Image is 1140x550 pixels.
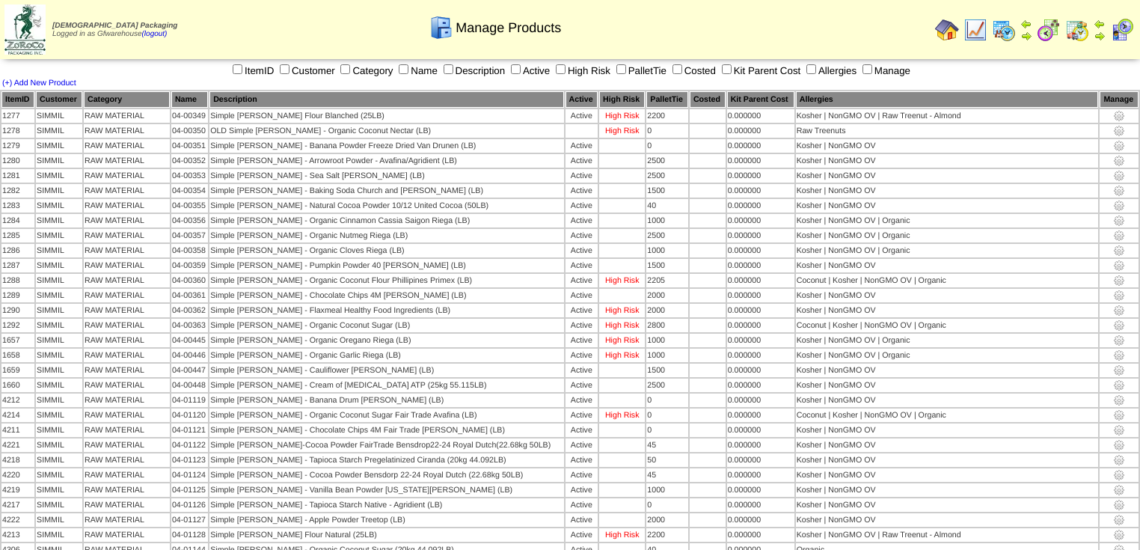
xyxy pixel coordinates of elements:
td: Simple [PERSON_NAME] - Chocolate Chips 4M Fair Trade [PERSON_NAME] (LB) [209,424,563,437]
input: Allergies [806,64,816,74]
th: ItemID [1,91,34,108]
input: ItemID [233,64,242,74]
div: Active [566,156,597,165]
img: settings.gif [1113,260,1125,272]
td: 4212 [1,394,34,407]
td: Simple [PERSON_NAME] - Baking Soda Church and [PERSON_NAME] (LB) [209,184,563,198]
div: High Risk [600,411,644,420]
td: Simple [PERSON_NAME] - Natural Cocoa Powder 10/12 United Cocoa (50LB) [209,199,563,213]
div: Active [566,366,597,375]
td: 45 [646,439,688,452]
td: 04-00349 [171,109,208,123]
td: 04-00363 [171,319,208,332]
td: 1000 [646,334,688,347]
td: 1285 [1,229,34,242]
td: 1287 [1,259,34,272]
td: 04-00354 [171,184,208,198]
img: arrowleft.gif [1094,18,1106,30]
td: 0.000000 [727,274,794,287]
img: settings.gif [1113,529,1125,541]
td: 04-00355 [171,199,208,213]
img: line_graph.gif [963,18,987,42]
td: 4221 [1,439,34,452]
td: 2500 [646,229,688,242]
img: settings.gif [1113,499,1125,511]
input: PalletTie [616,64,626,74]
td: Simple [PERSON_NAME] - Organic Nutmeg Riega (LB) [209,229,563,242]
td: RAW MATERIAL [84,453,170,467]
th: Manage [1100,91,1139,108]
td: 04-00357 [171,229,208,242]
th: PalletTie [646,91,688,108]
td: 04-01122 [171,439,208,452]
td: RAW MATERIAL [84,349,170,362]
td: 2200 [646,109,688,123]
img: settings.gif [1113,424,1125,436]
div: Active [566,216,597,225]
td: 0.000000 [727,244,794,257]
td: 1277 [1,109,34,123]
label: Allergies [803,65,856,76]
th: Description [209,91,563,108]
td: Coconut | Kosher | NonGMO OV | Organic [796,409,1099,422]
td: SIMMIL [36,334,82,347]
td: 04-00352 [171,154,208,168]
img: settings.gif [1113,454,1125,466]
td: RAW MATERIAL [84,409,170,422]
td: 04-00356 [171,214,208,227]
td: SIMMIL [36,139,82,153]
td: 04-00361 [171,289,208,302]
td: 0.000000 [727,169,794,183]
td: 04-00353 [171,169,208,183]
div: Active [566,141,597,150]
td: Kosher | NonGMO OV [796,394,1099,407]
td: Simple [PERSON_NAME] - Arrowroot Powder - Avafina/Agridient (LB) [209,154,563,168]
td: 1278 [1,124,34,138]
td: 0.000000 [727,214,794,227]
td: Kosher | NonGMO OV [796,154,1099,168]
td: RAW MATERIAL [84,379,170,392]
label: ItemID [230,65,274,76]
td: SIMMIL [36,154,82,168]
td: RAW MATERIAL [84,259,170,272]
img: settings.gif [1113,439,1125,451]
span: Logged in as Gfwarehouse [52,22,177,38]
td: SIMMIL [36,109,82,123]
td: 04-00445 [171,334,208,347]
div: Active [566,336,597,345]
label: PalletTie [613,65,666,76]
td: Simple [PERSON_NAME] - Chocolate Chips 4M [PERSON_NAME] (LB) [209,289,563,302]
td: Simple [PERSON_NAME]-Cocoa Powder FairTrade Bensdrop22-24 Royal Dutch(22.68kg 50LB) [209,439,563,452]
th: Kit Parent Cost [727,91,794,108]
td: RAW MATERIAL [84,139,170,153]
input: Category [340,64,350,74]
td: Simple [PERSON_NAME] - Organic Cloves Riega (LB) [209,244,563,257]
td: OLD Simple [PERSON_NAME] - Organic Coconut Nectar (LB) [209,124,563,138]
td: 4211 [1,424,34,437]
td: 0 [646,409,688,422]
div: Active [566,111,597,120]
td: 0 [646,124,688,138]
td: SIMMIL [36,259,82,272]
div: Active [566,291,597,300]
img: settings.gif [1113,230,1125,242]
td: Raw Treenuts [796,124,1099,138]
td: Simple [PERSON_NAME] - Flaxmeal Healthy Food Ingredients (LB) [209,304,563,317]
td: RAW MATERIAL [84,364,170,377]
td: Simple [PERSON_NAME] - Organic Oregano Riega (LB) [209,334,563,347]
td: RAW MATERIAL [84,424,170,437]
img: calendarblend.gif [1037,18,1061,42]
img: settings.gif [1113,125,1125,137]
div: Active [566,201,597,210]
td: 0 [646,424,688,437]
td: 0.000000 [727,139,794,153]
td: 0.000000 [727,349,794,362]
td: Kosher | NonGMO OV | Organic [796,349,1099,362]
td: Simple [PERSON_NAME] - Cauliflower [PERSON_NAME] (LB) [209,364,563,377]
td: SIMMIL [36,453,82,467]
td: RAW MATERIAL [84,319,170,332]
td: 1282 [1,184,34,198]
td: 04-01121 [171,424,208,437]
td: 1281 [1,169,34,183]
td: 1500 [646,184,688,198]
